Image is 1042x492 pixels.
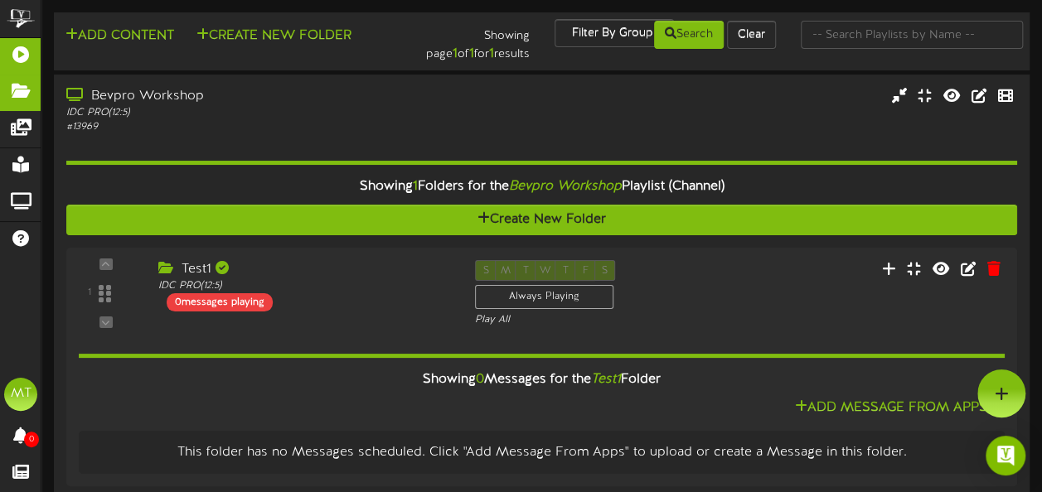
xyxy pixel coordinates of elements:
[91,443,992,462] div: This folder has no Messages scheduled. Click "Add Message From Apps" to upload or create a Messag...
[66,120,448,134] div: # 13969
[66,106,448,120] div: IDC PRO ( 12:5 )
[66,205,1017,235] button: Create New Folder
[191,26,356,46] button: Create New Folder
[790,398,992,418] button: Add Message From Apps
[61,26,179,46] button: Add Content
[66,87,448,106] div: Bevpro Workshop
[167,293,273,311] div: 0 messages playing
[54,169,1030,205] div: Showing Folders for the Playlist (Channel)
[475,313,688,327] div: Play All
[4,378,37,411] div: MT
[986,436,1025,475] div: Open Intercom Messenger
[377,19,542,64] div: Showing page of for results
[66,362,1017,398] div: Showing Messages for the Folder
[591,372,621,387] i: Test1
[509,179,622,194] i: Bevpro Workshop
[476,372,484,387] span: 0
[469,46,474,61] strong: 1
[24,432,39,447] span: 0
[158,260,450,279] div: Test1
[453,46,458,61] strong: 1
[489,46,494,61] strong: 1
[654,21,724,49] button: Search
[727,21,776,49] button: Clear
[801,21,1023,49] input: -- Search Playlists by Name --
[475,285,613,309] div: Always Playing
[413,179,418,194] span: 1
[555,19,674,47] button: Filter By Group
[158,279,450,293] div: IDC PRO ( 12:5 )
